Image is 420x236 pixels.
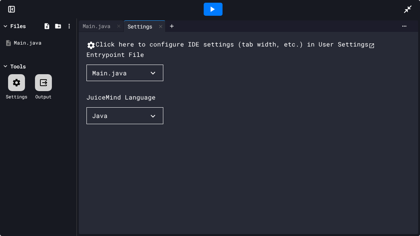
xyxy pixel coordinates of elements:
div: Main.java [92,68,127,78]
div: Chat with us now!Close [3,3,53,49]
div: Entrypoint File [86,50,144,59]
button: Click here to configure IDE settings (tab width, etc.) in User Settings [86,40,375,50]
div: JuiceMind Language [86,93,156,102]
button: Java [86,107,163,124]
div: Java [92,111,108,120]
button: Main.java [86,65,163,81]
